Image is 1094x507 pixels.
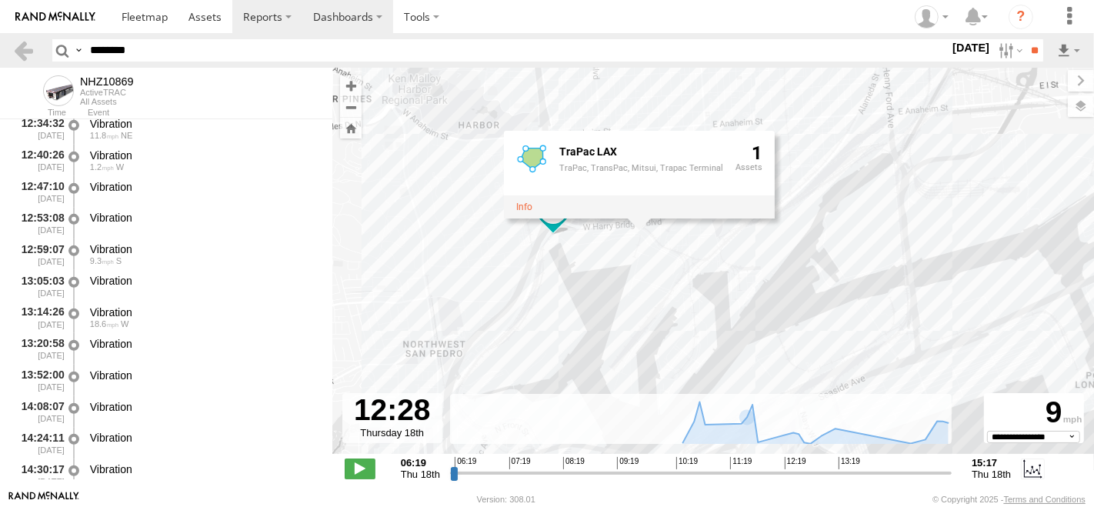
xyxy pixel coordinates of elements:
span: 18.6 [90,319,118,329]
label: [DATE] [949,39,992,56]
strong: 06:19 [401,457,440,469]
div: Vibration [90,369,318,382]
div: TraPac, TransPac, Mitsui, Trapac Terminal [559,164,723,173]
a: View fence details [516,201,532,212]
span: 07:19 [509,457,531,469]
div: Vibration [90,462,318,476]
span: Heading: 287 [116,162,124,172]
div: 12:40:26 [DATE] [12,146,66,175]
span: 1.2 [90,162,114,172]
a: Back to previous Page [12,39,35,62]
div: Vibration [90,274,318,288]
span: Heading: 173 [116,256,122,265]
div: Fence Name - TraPac LAX [559,145,723,157]
strong: 15:17 [972,457,1011,469]
div: 12:59:07 [DATE] [12,241,66,269]
div: 13:52:00 [DATE] [12,366,66,395]
span: 09:19 [617,457,639,469]
div: NHZ10869 - View Asset History [80,75,134,88]
span: 10:19 [676,457,698,469]
div: Vibration [90,305,318,319]
div: Vibration [90,242,318,256]
span: Heading: 261 [121,319,128,329]
div: 13:05:03 [DATE] [12,272,66,300]
img: rand-logo.svg [15,12,95,22]
label: Search Query [72,39,85,62]
div: 9 [986,395,1082,431]
span: Thu 18th Sep 2025 [972,469,1011,480]
div: Vibration [90,180,318,194]
button: Zoom Home [340,118,362,138]
div: Event [88,109,332,117]
div: 14:24:11 [DATE] [12,429,66,458]
div: 14:30:17 [DATE] [12,461,66,489]
div: 12:53:08 [DATE] [12,209,66,238]
span: 08:19 [563,457,585,469]
button: Zoom in [340,75,362,96]
div: Vibration [90,211,318,225]
a: Terms and Conditions [1004,495,1086,504]
label: Search Filter Options [992,39,1026,62]
div: ActiveTRAC [80,88,134,97]
div: 13:20:58 [DATE] [12,335,66,363]
span: 06:19 [455,457,476,469]
div: Vibration [90,148,318,162]
span: Thu 18th Sep 2025 [401,469,440,480]
label: Play/Stop [345,459,375,479]
div: Vibration [90,117,318,131]
span: 9.3 [90,256,114,265]
a: Visit our Website [8,492,79,507]
div: 13:14:26 [DATE] [12,303,66,332]
label: Export results as... [1056,39,1082,62]
span: Heading: 59 [121,131,132,140]
div: 14:08:07 [DATE] [12,398,66,426]
div: Vibration [90,337,318,351]
div: Vibration [90,400,318,414]
div: Version: 308.01 [477,495,535,504]
div: Vibration [90,431,318,445]
div: 1 [735,142,762,192]
span: 11.8 [90,131,118,140]
div: Time [12,109,66,117]
button: Zoom out [340,96,362,118]
div: All Assets [80,97,134,106]
div: 12:47:10 [DATE] [12,178,66,206]
span: 11:19 [730,457,752,469]
span: 12:19 [785,457,806,469]
span: 13:19 [839,457,860,469]
div: Zulema McIntosch [909,5,954,28]
div: © Copyright 2025 - [932,495,1086,504]
i: ? [1009,5,1033,29]
div: 12:34:32 [DATE] [12,115,66,143]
